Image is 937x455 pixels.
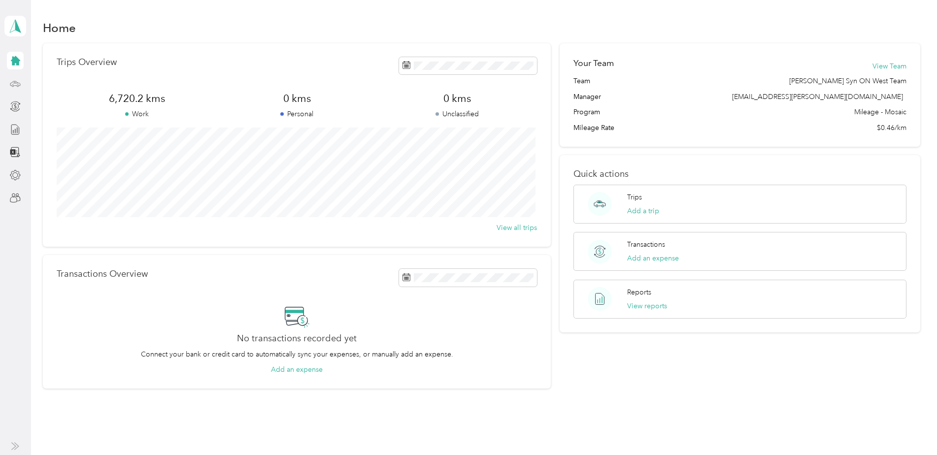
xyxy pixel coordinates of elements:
p: Transactions Overview [57,269,148,279]
span: $0.46/km [877,123,906,133]
span: Manager [573,92,601,102]
p: Reports [627,287,651,297]
button: View Team [872,61,906,71]
span: [PERSON_NAME] Syn ON West Team [789,76,906,86]
p: Trips [627,192,642,202]
p: Personal [217,109,377,119]
p: Unclassified [377,109,537,119]
h2: No transactions recorded yet [237,333,357,344]
span: Mileage Rate [573,123,614,133]
button: Add a trip [627,206,659,216]
p: Connect your bank or credit card to automatically sync your expenses, or manually add an expense. [141,349,453,359]
span: Team [573,76,590,86]
h1: Home [43,23,76,33]
p: Work [57,109,217,119]
span: [EMAIL_ADDRESS][PERSON_NAME][DOMAIN_NAME] [732,93,903,101]
p: Transactions [627,239,665,250]
p: Trips Overview [57,57,117,67]
p: Quick actions [573,169,906,179]
span: 6,720.2 kms [57,92,217,105]
span: 0 kms [377,92,537,105]
button: View all trips [497,223,537,233]
button: View reports [627,301,667,311]
span: Mileage - Mosaic [854,107,906,117]
button: Add an expense [271,364,323,375]
h2: Your Team [573,57,614,69]
button: Add an expense [627,253,679,263]
iframe: Everlance-gr Chat Button Frame [882,400,937,455]
span: 0 kms [217,92,377,105]
span: Program [573,107,600,117]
